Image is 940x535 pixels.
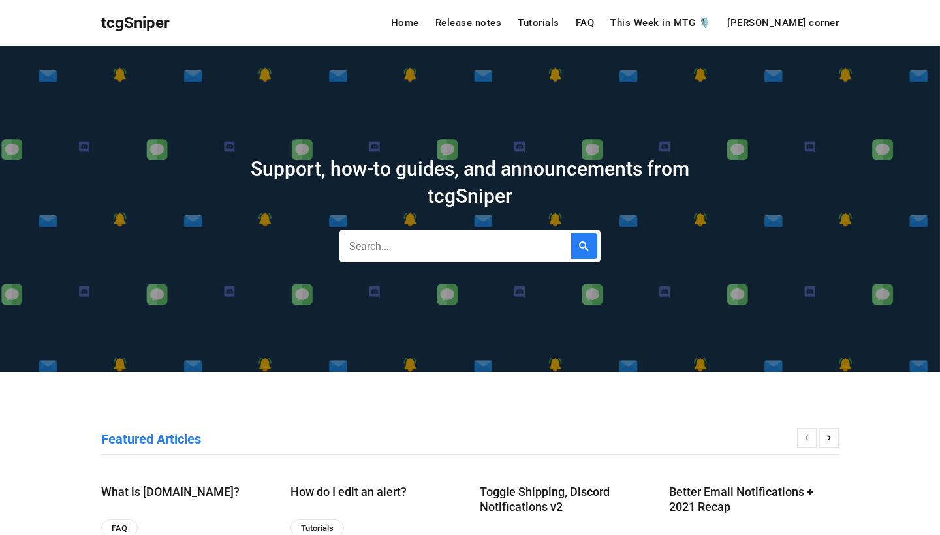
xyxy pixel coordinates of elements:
[101,484,271,499] a: What is [DOMAIN_NAME]?
[669,484,839,515] a: Better Email Notifications + 2021 Recap
[518,18,559,28] a: Tutorials
[727,18,839,28] a: [PERSON_NAME] corner
[101,14,170,32] span: tcgSniper
[435,18,502,28] a: Release notes
[101,10,170,37] a: tcgSniper
[480,484,650,515] a: Toggle Shipping, Discord Notifications v2
[391,18,419,28] a: Home
[225,155,715,210] div: Support, how-to guides, and announcements from tcgSniper
[290,484,460,499] a: How do I edit an alert?
[339,230,601,262] input: Search...
[610,18,711,28] a: This Week in MTG 🎙️
[101,431,201,448] h2: Featured Articles
[576,18,595,28] a: FAQ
